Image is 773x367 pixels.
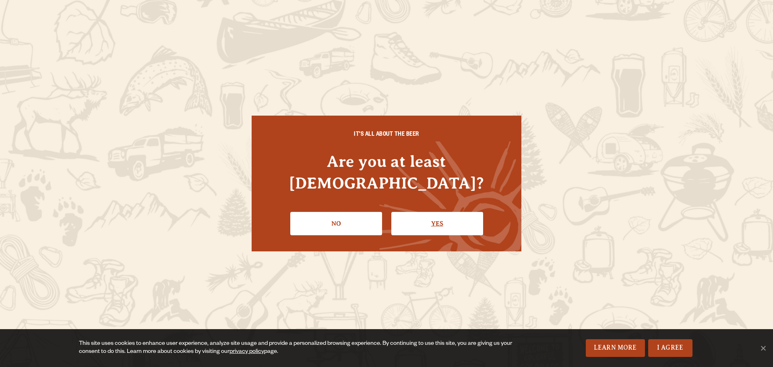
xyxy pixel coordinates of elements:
a: Learn More [586,339,645,357]
a: Confirm I'm 21 or older [391,212,483,235]
div: This site uses cookies to enhance user experience, analyze site usage and provide a personalized ... [79,340,519,356]
a: No [290,212,382,235]
h4: Are you at least [DEMOGRAPHIC_DATA]? [268,151,505,193]
span: No [759,344,767,352]
a: privacy policy [229,349,264,355]
a: I Agree [648,339,692,357]
h6: IT'S ALL ABOUT THE BEER [268,132,505,139]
